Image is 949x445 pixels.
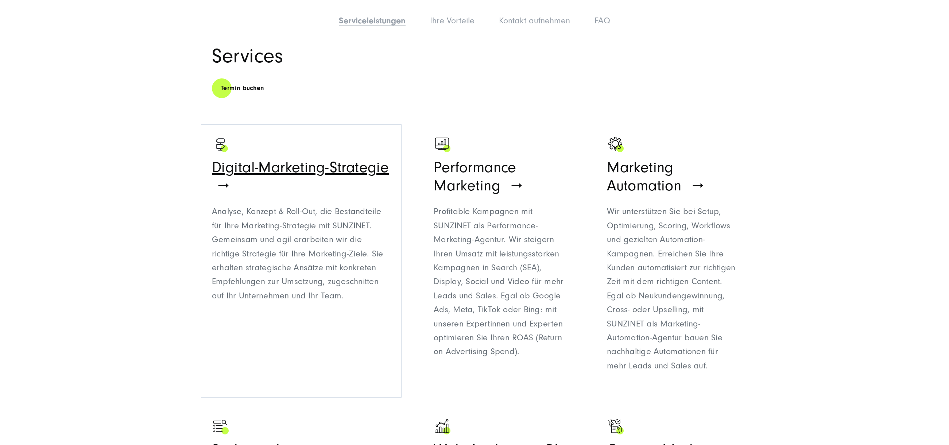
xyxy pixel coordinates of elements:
p: Wir unterstützen Sie bei Setup, Optimierung, Scoring, Workflows und gezielten Automation-Kampagne... [607,205,737,373]
a: Bildschirm mit steigendem Graph als Zeichen für Wachstum - Digitalagentur SUNZINET Performance Ma... [434,135,564,387]
span: Performance Marketing [434,159,516,194]
span: Marketing Automation [607,159,681,194]
a: Termin buchen [212,78,273,98]
a: FAQ [594,16,610,26]
span: Analyse, Konzept & Roll-Out, die Bestandteile für Ihre Marketing-Strategie mit SUNZINET. Gemeinsa... [212,206,383,300]
a: Wegweiser in zwei verschiedene Richtungen als Zeichen für viele Möglichkeiten - Digitalagentur SU... [212,135,391,387]
span: Digital-Marketing-Strategie [212,159,389,176]
img: Eine Glühbirne umrandet von einem Zahnrad als Zeichen für neue Ideen - Digitalagentur SUNZINET [607,135,625,154]
img: Ein Symbol welches eine Suchliste zeigt als Zeichen für SEO - Digitalagentur SUNZINET [212,418,230,436]
img: Schwarzer steigender Graph als Zeichen für Wachstum - Digitalagentur SUNZINET [434,418,452,436]
img: Bildschirm mit steigendem Graph als Zeichen für Wachstum - Digitalagentur SUNZINET [434,135,452,154]
img: Zwei Hände die eine Checkliste halten als Zeichen für Zusammenarbeit - Digitalagentur SUNZINET [607,418,625,436]
a: Kontakt aufnehmen [499,16,570,26]
a: Serviceleistungen [339,16,406,26]
img: Wegweiser in zwei verschiedene Richtungen als Zeichen für viele Möglichkeiten - Digitalagentur SU... [212,135,230,154]
a: Eine Glühbirne umrandet von einem Zahnrad als Zeichen für neue Ideen - Digitalagentur SUNZINET Ma... [607,135,737,387]
div: Profitable Kampagnen mit SUNZINET als Performance-Marketing-Agentur. Wir steigern Ihren Umsatz mi... [434,205,564,359]
a: Ihre Vorteile [430,16,474,26]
